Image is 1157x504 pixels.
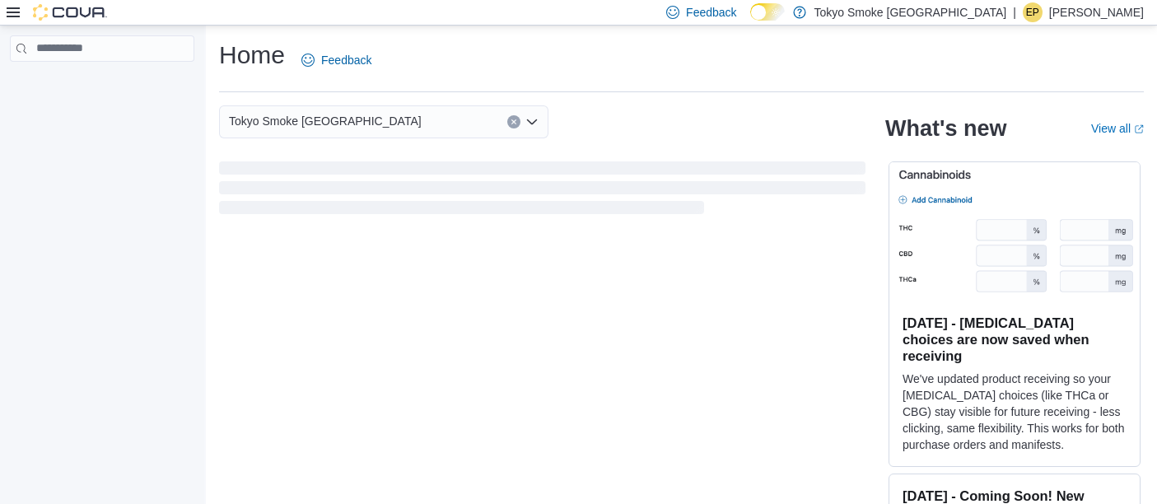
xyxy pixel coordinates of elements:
input: Dark Mode [750,3,785,21]
p: Tokyo Smoke [GEOGRAPHIC_DATA] [814,2,1007,22]
span: Loading [219,165,865,217]
button: Clear input [507,115,520,128]
span: EP [1026,2,1039,22]
div: Ethan Provencal [1023,2,1043,22]
p: [PERSON_NAME] [1049,2,1144,22]
img: Cova [33,4,107,21]
button: Open list of options [525,115,539,128]
span: Tokyo Smoke [GEOGRAPHIC_DATA] [229,111,422,131]
p: We've updated product receiving so your [MEDICAL_DATA] choices (like THCa or CBG) stay visible fo... [903,371,1127,453]
h2: What's new [885,115,1006,142]
nav: Complex example [10,65,194,105]
svg: External link [1134,124,1144,134]
h3: [DATE] - [MEDICAL_DATA] choices are now saved when receiving [903,315,1127,364]
p: | [1013,2,1016,22]
a: View allExternal link [1091,122,1144,135]
span: Feedback [686,4,736,21]
h1: Home [219,39,285,72]
span: Feedback [321,52,371,68]
a: Feedback [295,44,378,77]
